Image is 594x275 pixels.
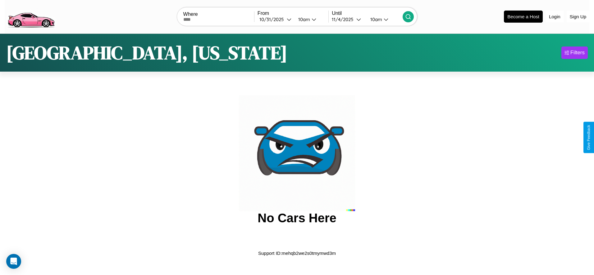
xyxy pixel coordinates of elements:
button: 10/31/2025 [258,16,293,23]
button: 10am [365,16,403,23]
button: Filters [561,47,588,59]
button: Sign Up [567,11,589,22]
div: Give Feedback [587,125,591,150]
img: logo [5,3,57,29]
label: Until [332,11,403,16]
p: Support ID: mehqb2we2s0tmymwd3m [258,249,336,257]
div: 10am [295,16,312,22]
div: 10am [367,16,384,22]
button: Login [546,11,564,22]
h1: [GEOGRAPHIC_DATA], [US_STATE] [6,40,287,65]
button: 10am [293,16,328,23]
label: Where [183,11,254,17]
img: car [239,95,355,211]
div: Open Intercom Messenger [6,254,21,269]
label: From [258,11,328,16]
div: 10 / 31 / 2025 [259,16,287,22]
h2: No Cars Here [258,211,336,225]
div: 11 / 4 / 2025 [332,16,356,22]
div: Filters [570,50,585,56]
button: Become a Host [504,11,543,23]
